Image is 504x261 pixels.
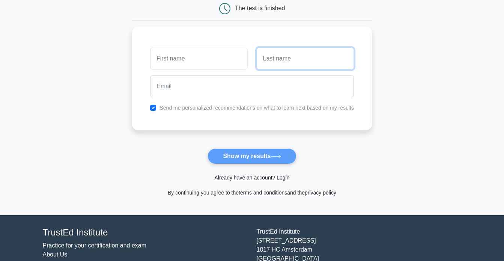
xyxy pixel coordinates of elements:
input: Last name [257,48,354,69]
input: First name [150,48,247,69]
div: By continuing you agree to the and the [128,188,376,197]
a: terms and conditions [239,190,287,196]
label: Send me personalized recommendations on what to learn next based on my results [159,105,354,111]
a: Practice for your certification and exam [43,242,147,249]
div: The test is finished [235,5,285,11]
a: Already have an account? Login [214,175,289,181]
a: About Us [43,251,68,258]
h4: TrustEd Institute [43,227,248,238]
a: privacy policy [305,190,336,196]
input: Email [150,75,354,97]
